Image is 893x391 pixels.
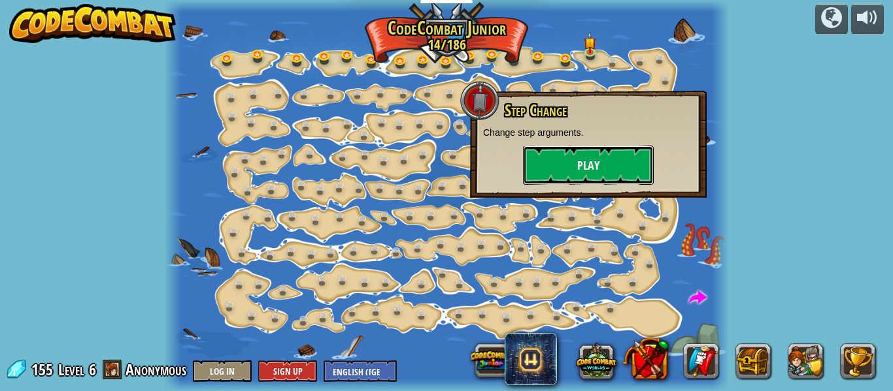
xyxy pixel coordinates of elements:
[9,4,177,43] img: CodeCombat - Learn how to code by playing a game
[584,31,596,53] img: level-banner-started.png
[126,359,186,380] span: Anonymous
[31,359,57,380] span: 155
[483,126,694,139] p: Change step arguments.
[89,359,96,380] span: 6
[258,360,317,382] button: Sign Up
[815,4,848,35] button: Campaigns
[523,146,654,185] button: Play
[851,4,884,35] button: Adjust volume
[505,99,567,121] span: Step Change
[58,359,84,381] span: Level
[193,360,252,382] button: Log In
